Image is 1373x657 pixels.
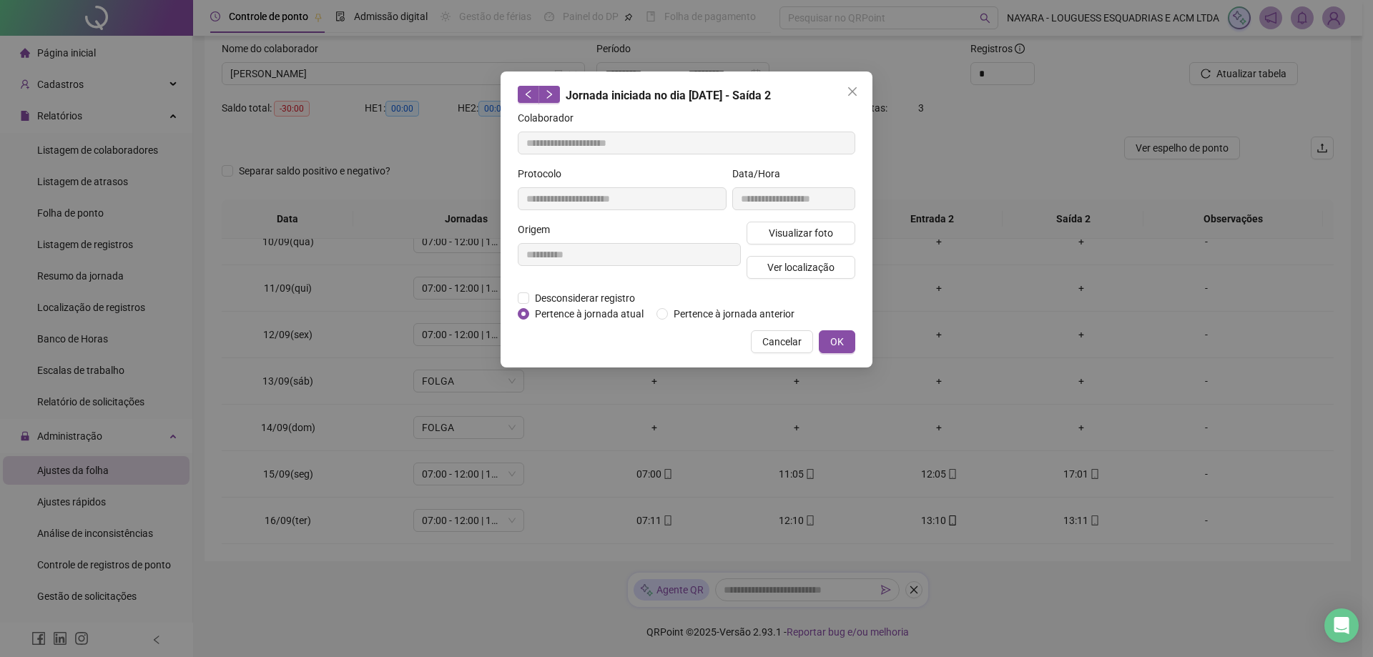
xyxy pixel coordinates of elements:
span: Pertence à jornada anterior [668,306,800,322]
button: Visualizar foto [747,222,855,244]
button: Ver localização [747,256,855,279]
button: Cancelar [751,330,813,353]
span: OK [830,334,844,350]
label: Colaborador [518,110,583,126]
span: Visualizar foto [769,225,833,241]
span: close [847,86,858,97]
button: OK [819,330,855,353]
span: left [523,89,533,99]
label: Origem [518,222,559,237]
label: Data/Hora [732,166,789,182]
div: Open Intercom Messenger [1324,608,1359,643]
button: left [518,86,539,103]
span: Desconsiderar registro [529,290,641,306]
span: Cancelar [762,334,802,350]
div: Jornada iniciada no dia [DATE] - Saída 2 [518,86,855,104]
span: Ver localização [767,260,835,275]
label: Protocolo [518,166,571,182]
button: Close [841,80,864,103]
span: right [544,89,554,99]
span: Pertence à jornada atual [529,306,649,322]
button: right [538,86,560,103]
